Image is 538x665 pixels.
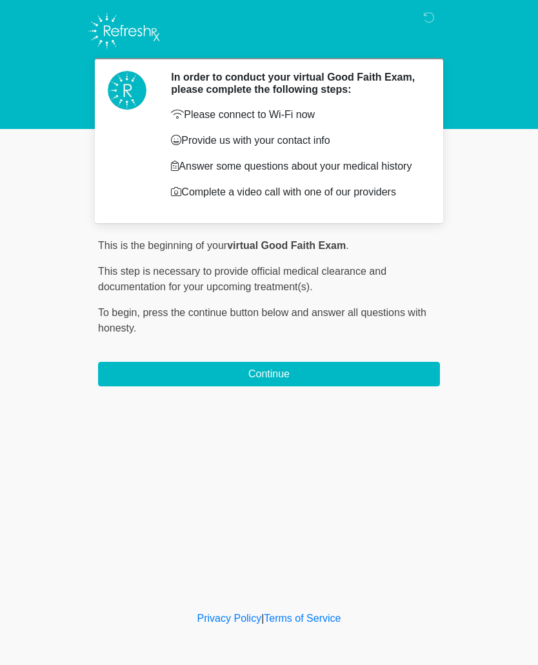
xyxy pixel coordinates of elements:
span: This is the beginning of your [98,240,227,251]
a: | [261,613,264,624]
img: Agent Avatar [108,71,146,110]
p: Provide us with your contact info [171,133,421,148]
button: Continue [98,362,440,386]
a: Privacy Policy [197,613,262,624]
p: Please connect to Wi-Fi now [171,107,421,123]
p: Answer some questions about your medical history [171,159,421,174]
span: To begin, [98,307,143,318]
p: Complete a video call with one of our providers [171,184,421,200]
a: Terms of Service [264,613,341,624]
h2: In order to conduct your virtual Good Faith Exam, please complete the following steps: [171,71,421,95]
span: This step is necessary to provide official medical clearance and documentation for your upcoming ... [98,266,386,292]
span: . [346,240,348,251]
strong: virtual Good Faith Exam [227,240,346,251]
img: Refresh RX Logo [85,10,163,52]
span: press the continue button below and answer all questions with honesty. [98,307,426,333]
